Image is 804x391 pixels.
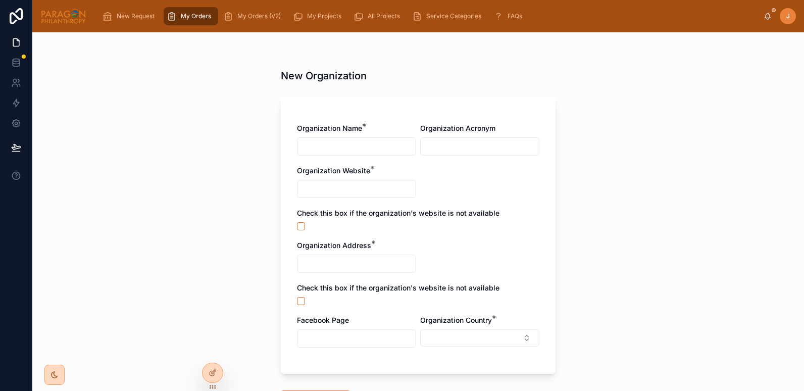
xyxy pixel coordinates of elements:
[181,12,211,20] span: My Orders
[420,329,539,347] button: Select Button
[420,316,492,324] span: Organization Country
[426,12,481,20] span: Service Categories
[281,69,367,83] h1: New Organization
[508,12,522,20] span: FAQs
[40,8,86,24] img: App logo
[490,7,529,25] a: FAQs
[307,12,341,20] span: My Projects
[99,7,162,25] a: New Request
[297,166,370,175] span: Organization Website
[409,7,488,25] a: Service Categories
[297,209,499,217] span: Check this box if the organization's website is not available
[297,283,499,292] span: Check this box if the organization's website is not available
[297,316,349,324] span: Facebook Page
[290,7,348,25] a: My Projects
[786,12,790,20] span: J
[237,12,281,20] span: My Orders (V2)
[220,7,288,25] a: My Orders (V2)
[368,12,400,20] span: All Projects
[164,7,218,25] a: My Orders
[117,12,155,20] span: New Request
[94,5,764,27] div: scrollable content
[297,124,362,132] span: Organization Name
[297,241,371,250] span: Organization Address
[420,124,495,132] span: Organization Acronym
[350,7,407,25] a: All Projects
